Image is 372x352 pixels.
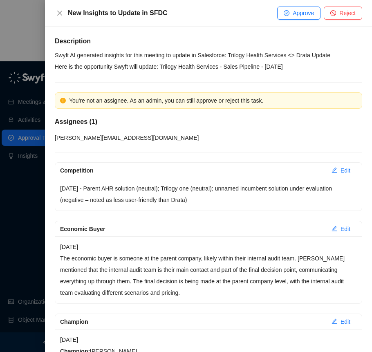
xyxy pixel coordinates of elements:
[341,166,350,175] span: Edit
[60,183,357,206] p: [DATE] - Parent AHR solution (neutral); Trilogy one (neutral); unnamed incumbent solution under e...
[60,241,357,253] p: [DATE]
[332,167,337,173] span: edit
[332,318,337,324] span: edit
[55,61,362,72] p: Here is the opportunity Swyft will update: Trilogy Health Services - Sales Pipeline - [DATE]
[60,317,325,326] div: Champion
[55,36,362,46] h5: Description
[55,49,362,61] p: Swyft AI generated insights for this meeting to update in Salesforce: Trilogy Health Services <> ...
[325,164,357,177] button: Edit
[56,10,63,16] span: close
[341,224,350,233] span: Edit
[346,325,368,347] iframe: Open customer support
[341,317,350,326] span: Edit
[284,10,289,16] span: check-circle
[339,9,356,18] span: Reject
[293,9,314,18] span: Approve
[60,334,357,345] p: [DATE]
[324,7,362,20] button: Reject
[60,253,357,298] p: The economic buyer is someone at the parent company, likely within their internal audit team. [PE...
[60,224,325,233] div: Economic Buyer
[55,117,362,127] h5: Assignees ( 1 )
[277,7,320,20] button: Approve
[330,10,336,16] span: stop
[332,226,337,231] span: edit
[55,8,65,18] button: Close
[68,8,277,18] div: New Insights to Update in SFDC
[60,98,66,103] span: exclamation-circle
[55,135,199,141] span: [PERSON_NAME][EMAIL_ADDRESS][DOMAIN_NAME]
[325,222,357,235] button: Edit
[325,315,357,328] button: Edit
[60,166,325,175] div: Competition
[69,96,357,105] div: You're not an assignee. As an admin, you can still approve or reject this task.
